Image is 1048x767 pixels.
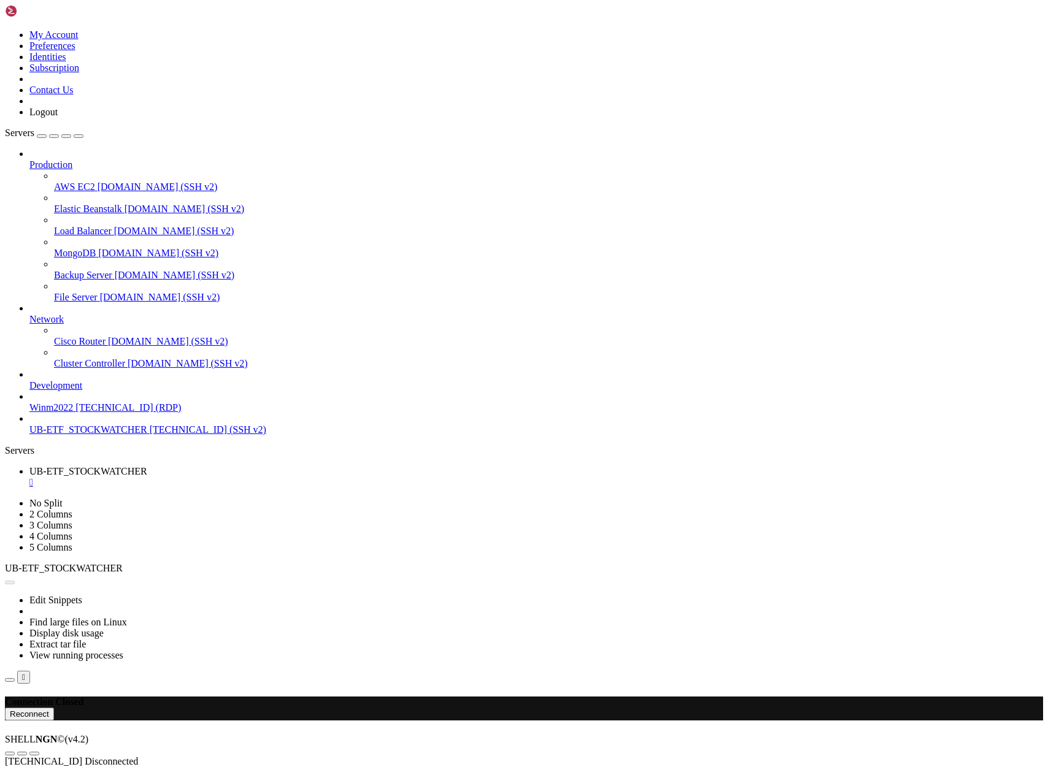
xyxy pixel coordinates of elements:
[54,259,1043,281] li: Backup Server [DOMAIN_NAME] (SSH v2)
[29,402,1043,413] a: Winm2022 [TECHNICAL_ID] (RDP)
[98,181,218,192] span: [DOMAIN_NAME] (SSH v2)
[54,336,106,346] span: Cisco Router
[29,595,82,605] a: Edit Snippets
[54,204,122,214] span: Elastic Beanstalk
[29,520,72,530] a: 3 Columns
[29,617,127,627] a: Find large files on Linux
[29,369,1043,391] li: Development
[29,424,147,435] span: UB-ETF_STOCKWATCHER
[29,391,1043,413] li: Winm2022 [TECHNICAL_ID] (RDP)
[29,542,72,552] a: 5 Columns
[29,424,1043,435] a: UB-ETF_STOCKWATCHER [TECHNICAL_ID] (SSH v2)
[54,226,1043,237] a: Load Balancer [DOMAIN_NAME] (SSH v2)
[29,466,1043,488] a: UB-ETF_STOCKWATCHER
[100,292,220,302] span: [DOMAIN_NAME] (SSH v2)
[128,358,248,368] span: [DOMAIN_NAME] (SSH v2)
[54,181,95,192] span: AWS EC2
[54,226,112,236] span: Load Balancer
[54,204,1043,215] a: Elastic Beanstalk [DOMAIN_NAME] (SSH v2)
[5,5,75,17] img: Shellngn
[5,563,123,573] span: UB-ETF_STOCKWATCHER
[114,226,234,236] span: [DOMAIN_NAME] (SSH v2)
[29,107,58,117] a: Logout
[5,445,1043,456] div: Servers
[54,170,1043,193] li: AWS EC2 [DOMAIN_NAME] (SSH v2)
[108,336,228,346] span: [DOMAIN_NAME] (SSH v2)
[29,85,74,95] a: Contact Us
[29,159,72,170] span: Production
[54,292,98,302] span: File Server
[29,477,1043,488] a: 
[5,128,83,138] a: Servers
[29,509,72,519] a: 2 Columns
[29,63,79,73] a: Subscription
[54,237,1043,259] li: MongoDB [DOMAIN_NAME] (SSH v2)
[75,402,181,413] span: [TECHNICAL_ID] (RDP)
[115,270,235,280] span: [DOMAIN_NAME] (SSH v2)
[150,424,266,435] span: [TECHNICAL_ID] (SSH v2)
[29,303,1043,369] li: Network
[29,531,72,541] a: 4 Columns
[54,358,1043,369] a: Cluster Controller [DOMAIN_NAME] (SSH v2)
[54,270,112,280] span: Backup Server
[54,347,1043,369] li: Cluster Controller [DOMAIN_NAME] (SSH v2)
[98,248,218,258] span: [DOMAIN_NAME] (SSH v2)
[29,314,1043,325] a: Network
[54,325,1043,347] li: Cisco Router [DOMAIN_NAME] (SSH v2)
[125,204,245,214] span: [DOMAIN_NAME] (SSH v2)
[29,413,1043,435] li: UB-ETF_STOCKWATCHER [TECHNICAL_ID] (SSH v2)
[54,270,1043,281] a: Backup Server [DOMAIN_NAME] (SSH v2)
[29,380,82,391] span: Development
[54,292,1043,303] a: File Server [DOMAIN_NAME] (SSH v2)
[29,148,1043,303] li: Production
[29,650,123,660] a: View running processes
[29,29,79,40] a: My Account
[29,628,104,638] a: Display disk usage
[17,671,30,684] button: 
[29,466,147,476] span: UB-ETF_STOCKWATCHER
[29,498,63,508] a: No Split
[54,181,1043,193] a: AWS EC2 [DOMAIN_NAME] (SSH v2)
[54,336,1043,347] a: Cisco Router [DOMAIN_NAME] (SSH v2)
[54,358,125,368] span: Cluster Controller
[54,193,1043,215] li: Elastic Beanstalk [DOMAIN_NAME] (SSH v2)
[54,248,1043,259] a: MongoDB [DOMAIN_NAME] (SSH v2)
[54,215,1043,237] li: Load Balancer [DOMAIN_NAME] (SSH v2)
[54,248,96,258] span: MongoDB
[29,314,64,324] span: Network
[29,639,86,649] a: Extract tar file
[29,40,75,51] a: Preferences
[29,159,1043,170] a: Production
[5,128,34,138] span: Servers
[22,673,25,682] div: 
[29,402,73,413] span: Winm2022
[29,380,1043,391] a: Development
[29,52,66,62] a: Identities
[54,281,1043,303] li: File Server [DOMAIN_NAME] (SSH v2)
